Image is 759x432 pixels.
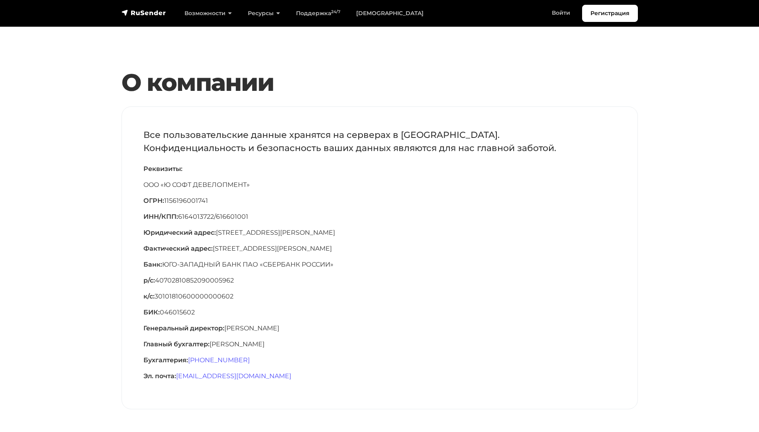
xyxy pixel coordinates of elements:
[143,293,155,300] span: к/с:
[143,292,616,301] p: 30101810600000000602
[143,277,155,284] span: р/с:
[143,260,616,269] p: ЮГО-ЗАПАДНЫЙ БАНК ПАО «СБЕРБАНК РОССИИ»
[143,372,176,380] span: Эл. почта:
[143,245,213,252] span: Фактический адрес:
[143,308,160,316] span: БИК:
[122,68,638,97] h1: О компании
[143,308,616,317] p: 046015602
[177,5,240,22] a: Возможности
[348,5,431,22] a: [DEMOGRAPHIC_DATA]
[143,340,210,348] span: Главный бухгалтер:
[143,244,616,253] p: [STREET_ADDRESS][PERSON_NAME]
[143,128,616,155] p: Все пользовательские данные хранятся на серверах в [GEOGRAPHIC_DATA]. Конфиденциальность и безопа...
[331,9,340,14] sup: 24/7
[288,5,348,22] a: Поддержка24/7
[188,356,250,364] a: [PHONE_NUMBER]
[544,5,578,21] a: Войти
[143,212,616,222] p: 6164013722/616601001
[143,356,188,364] span: Бухгалтерия:
[143,324,616,333] p: [PERSON_NAME]
[143,180,616,190] p: OOO «Ю СОФТ ДЕВЕЛОПМЕНТ»
[122,9,166,17] img: RuSender
[143,324,224,332] span: Генеральный директор:
[143,340,616,349] p: [PERSON_NAME]
[240,5,288,22] a: Ресурсы
[143,228,616,238] p: [STREET_ADDRESS][PERSON_NAME]
[582,5,638,22] a: Регистрация
[143,165,182,173] span: Реквизиты:
[143,213,178,220] span: ИНН/КПП:
[143,261,162,268] span: Банк:
[143,196,616,206] p: 1156196001741
[143,276,616,285] p: 40702810852090005962
[176,372,291,380] a: [EMAIL_ADDRESS][DOMAIN_NAME]
[143,229,216,236] span: Юридический адрес:
[143,197,164,204] span: ОГРН:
